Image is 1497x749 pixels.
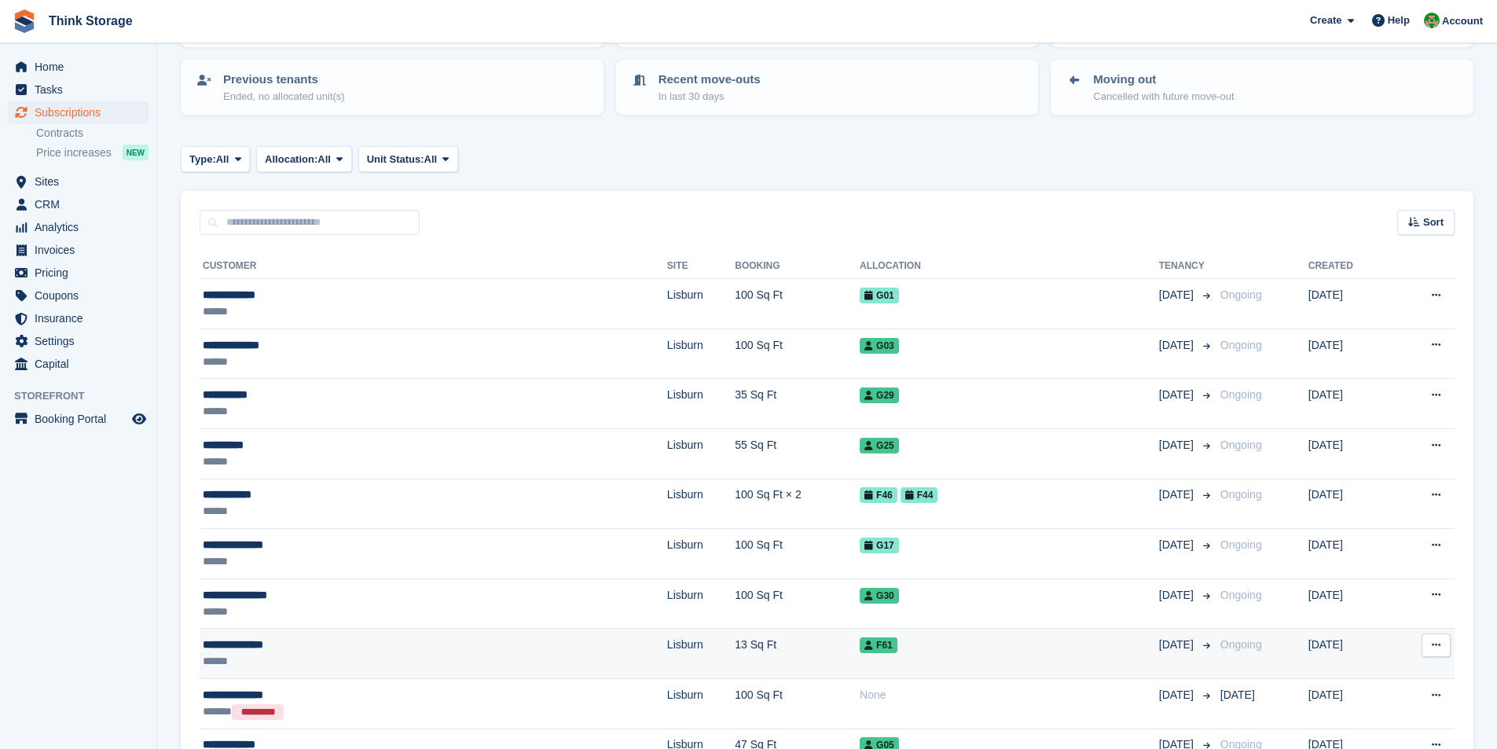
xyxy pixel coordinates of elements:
span: Analytics [35,216,129,238]
td: 13 Sq Ft [735,629,860,679]
td: [DATE] [1308,279,1392,329]
a: Price increases NEW [36,144,149,161]
a: menu [8,79,149,101]
span: Ongoing [1220,538,1262,551]
th: Tenancy [1159,254,1214,279]
span: Allocation: [265,152,317,167]
span: [DATE] [1159,387,1197,403]
th: Allocation [860,254,1159,279]
button: Unit Status: All [358,146,458,172]
span: Tasks [35,79,129,101]
span: Capital [35,353,129,375]
a: menu [8,239,149,261]
td: [DATE] [1308,329,1392,379]
th: Booking [735,254,860,279]
span: Ongoing [1220,488,1262,501]
span: Ongoing [1220,288,1262,301]
span: [DATE] [1159,437,1197,453]
span: Price increases [36,145,112,160]
span: Help [1388,13,1410,28]
td: 100 Sq Ft [735,529,860,579]
span: Home [35,56,129,78]
th: Created [1308,254,1392,279]
span: Storefront [14,388,156,404]
a: menu [8,193,149,215]
span: Sort [1423,215,1444,230]
span: [DATE] [1159,687,1197,703]
td: [DATE] [1308,678,1392,729]
a: menu [8,408,149,430]
td: [DATE] [1308,629,1392,679]
span: G25 [860,438,899,453]
p: Recent move-outs [659,71,761,89]
img: stora-icon-8386f47178a22dfd0bd8f6a31ec36ba5ce8667c1dd55bd0f319d3a0aa187defe.svg [13,9,36,33]
td: Lisburn [667,479,735,529]
span: F46 [860,487,897,503]
span: G29 [860,387,899,403]
a: menu [8,330,149,352]
span: All [216,152,229,167]
a: menu [8,56,149,78]
p: In last 30 days [659,89,761,105]
p: Moving out [1093,71,1234,89]
td: 100 Sq Ft [735,279,860,329]
span: Insurance [35,307,129,329]
td: Lisburn [667,529,735,579]
div: NEW [123,145,149,160]
th: Site [667,254,735,279]
th: Customer [200,254,667,279]
td: [DATE] [1308,529,1392,579]
a: Contracts [36,126,149,141]
td: Lisburn [667,578,735,629]
a: menu [8,285,149,307]
span: Ongoing [1220,439,1262,451]
span: Account [1442,13,1483,29]
p: Previous tenants [223,71,345,89]
span: Create [1310,13,1341,28]
span: G01 [860,288,899,303]
div: None [860,687,1159,703]
td: [DATE] [1308,578,1392,629]
span: Ongoing [1220,638,1262,651]
td: 35 Sq Ft [735,379,860,429]
span: Booking Portal [35,408,129,430]
span: [DATE] [1220,688,1255,701]
span: G17 [860,538,899,553]
td: Lisburn [667,629,735,679]
span: All [424,152,438,167]
span: Settings [35,330,129,352]
span: Invoices [35,239,129,261]
span: Subscriptions [35,101,129,123]
span: [DATE] [1159,537,1197,553]
span: All [317,152,331,167]
a: Recent move-outs In last 30 days [618,61,1037,113]
td: 100 Sq Ft [735,678,860,729]
span: G03 [860,338,899,354]
a: menu [8,101,149,123]
button: Allocation: All [256,146,352,172]
span: Coupons [35,285,129,307]
td: Lisburn [667,678,735,729]
p: Cancelled with future move-out [1093,89,1234,105]
td: [DATE] [1308,479,1392,529]
td: 55 Sq Ft [735,428,860,479]
td: [DATE] [1308,379,1392,429]
span: [DATE] [1159,587,1197,604]
span: Sites [35,171,129,193]
td: [DATE] [1308,428,1392,479]
a: menu [8,353,149,375]
button: Type: All [181,146,250,172]
a: Think Storage [42,8,139,34]
a: menu [8,262,149,284]
span: Type: [189,152,216,167]
td: Lisburn [667,428,735,479]
td: Lisburn [667,279,735,329]
a: Preview store [130,409,149,428]
a: menu [8,171,149,193]
td: Lisburn [667,379,735,429]
a: menu [8,307,149,329]
span: [DATE] [1159,287,1197,303]
span: F61 [860,637,897,653]
p: Ended, no allocated unit(s) [223,89,345,105]
a: Moving out Cancelled with future move-out [1052,61,1472,113]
